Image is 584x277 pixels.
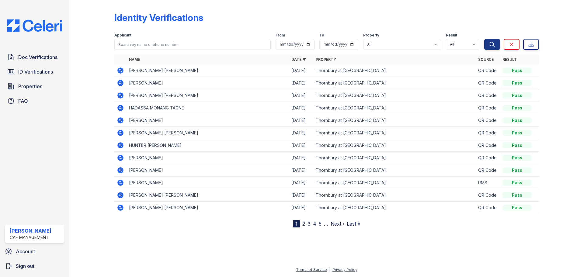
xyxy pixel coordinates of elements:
[127,189,289,202] td: [PERSON_NAME] [PERSON_NAME]
[289,152,313,164] td: [DATE]
[127,102,289,114] td: HADASSA MONANG TAGNE
[502,155,532,161] div: Pass
[289,202,313,214] td: [DATE]
[502,117,532,123] div: Pass
[127,77,289,89] td: [PERSON_NAME]
[476,127,500,139] td: QR Code
[127,127,289,139] td: [PERSON_NAME] [PERSON_NAME]
[476,114,500,127] td: QR Code
[502,57,517,62] a: Result
[291,57,306,62] a: Date ▼
[476,102,500,114] td: QR Code
[313,164,476,177] td: Thornbury at [GEOGRAPHIC_DATA]
[308,221,311,227] a: 3
[502,192,532,198] div: Pass
[476,89,500,102] td: QR Code
[313,139,476,152] td: Thornbury at [GEOGRAPHIC_DATA]
[127,64,289,77] td: [PERSON_NAME] [PERSON_NAME]
[302,221,305,227] a: 2
[127,164,289,177] td: [PERSON_NAME]
[289,189,313,202] td: [DATE]
[114,12,203,23] div: Identity Verifications
[5,66,64,78] a: ID Verifications
[313,127,476,139] td: Thornbury at [GEOGRAPHIC_DATA]
[289,177,313,189] td: [DATE]
[476,164,500,177] td: QR Code
[5,51,64,63] a: Doc Verifications
[313,64,476,77] td: Thornbury at [GEOGRAPHIC_DATA]
[18,68,53,75] span: ID Verifications
[289,64,313,77] td: [DATE]
[502,68,532,74] div: Pass
[289,77,313,89] td: [DATE]
[2,260,67,272] a: Sign out
[16,262,34,270] span: Sign out
[5,80,64,92] a: Properties
[289,139,313,152] td: [DATE]
[331,221,344,227] a: Next ›
[18,54,57,61] span: Doc Verifications
[476,189,500,202] td: QR Code
[289,127,313,139] td: [DATE]
[502,180,532,186] div: Pass
[296,267,327,272] a: Terms of Service
[289,89,313,102] td: [DATE]
[476,64,500,77] td: QR Code
[114,33,131,38] label: Applicant
[476,139,500,152] td: QR Code
[313,89,476,102] td: Thornbury at [GEOGRAPHIC_DATA]
[129,57,140,62] a: Name
[476,202,500,214] td: QR Code
[289,114,313,127] td: [DATE]
[127,177,289,189] td: [PERSON_NAME]
[313,102,476,114] td: Thornbury at [GEOGRAPHIC_DATA]
[329,267,330,272] div: |
[363,33,379,38] label: Property
[127,139,289,152] td: HUNTER [PERSON_NAME]
[347,221,360,227] a: Last »
[2,19,67,32] img: CE_Logo_Blue-a8612792a0a2168367f1c8372b55b34899dd931a85d93a1a3d3e32e68fde9ad4.png
[313,152,476,164] td: Thornbury at [GEOGRAPHIC_DATA]
[276,33,285,38] label: From
[18,97,28,105] span: FAQ
[478,57,494,62] a: Source
[289,164,313,177] td: [DATE]
[476,152,500,164] td: QR Code
[313,189,476,202] td: Thornbury at [GEOGRAPHIC_DATA]
[324,220,328,227] span: …
[313,202,476,214] td: Thornbury at [GEOGRAPHIC_DATA]
[502,105,532,111] div: Pass
[127,202,289,214] td: [PERSON_NAME] [PERSON_NAME]
[446,33,457,38] label: Result
[313,77,476,89] td: Thornbury at [GEOGRAPHIC_DATA]
[502,92,532,99] div: Pass
[127,114,289,127] td: [PERSON_NAME]
[289,102,313,114] td: [DATE]
[10,227,51,234] div: [PERSON_NAME]
[502,142,532,148] div: Pass
[502,167,532,173] div: Pass
[313,221,316,227] a: 4
[502,130,532,136] div: Pass
[5,95,64,107] a: FAQ
[502,80,532,86] div: Pass
[476,77,500,89] td: QR Code
[476,177,500,189] td: PMS
[319,33,324,38] label: To
[16,248,35,255] span: Account
[313,114,476,127] td: Thornbury at [GEOGRAPHIC_DATA]
[316,57,336,62] a: Property
[10,234,51,241] div: CAF Management
[18,83,42,90] span: Properties
[319,221,322,227] a: 5
[127,152,289,164] td: [PERSON_NAME]
[2,245,67,258] a: Account
[313,177,476,189] td: Thornbury at [GEOGRAPHIC_DATA]
[332,267,357,272] a: Privacy Policy
[114,39,271,50] input: Search by name or phone number
[502,205,532,211] div: Pass
[127,89,289,102] td: [PERSON_NAME] [PERSON_NAME]
[293,220,300,227] div: 1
